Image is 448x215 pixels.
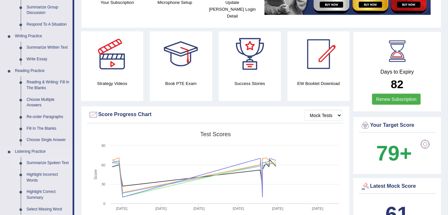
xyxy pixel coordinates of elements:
[24,169,73,186] a: Highlight Incorrect Words
[150,80,212,87] h4: Book PTE Exam
[24,77,73,94] a: Reading & Writing: Fill In The Blanks
[156,207,167,210] tspan: [DATE]
[233,207,244,210] tspan: [DATE]
[24,42,73,54] a: Summarize Written Text
[103,202,105,206] text: 0
[88,110,342,120] div: Score Progress Chart
[24,123,73,135] a: Fill In The Blanks
[12,65,73,77] a: Reading Practice
[12,30,73,42] a: Writing Practice
[200,131,231,137] tspan: Test scores
[101,182,105,186] text: 30
[272,207,283,210] tspan: [DATE]
[360,121,434,130] div: Your Target Score
[312,207,324,210] tspan: [DATE]
[24,2,73,19] a: Summarize Group Discussion
[24,157,73,169] a: Summarize Spoken Text
[24,94,73,111] a: Choose Multiple Answers
[24,134,73,146] a: Choose Single Answer
[24,186,73,203] a: Highlight Correct Summary
[194,207,205,210] tspan: [DATE]
[101,163,105,167] text: 60
[360,69,434,75] h4: Days to Expiry
[24,111,73,123] a: Re-order Paragraphs
[360,182,434,191] div: Latest Mock Score
[376,141,412,165] b: 79+
[116,207,127,210] tspan: [DATE]
[12,146,73,158] a: Listening Practice
[288,80,350,87] h4: EW Booklet Download
[24,54,73,65] a: Write Essay
[81,80,143,87] h4: Strategy Videos
[101,144,105,148] text: 90
[93,170,98,180] tspan: Score
[372,94,421,105] a: Renew Subscription
[219,80,281,87] h4: Success Stories
[391,78,404,90] b: 82
[24,19,73,30] a: Respond To A Situation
